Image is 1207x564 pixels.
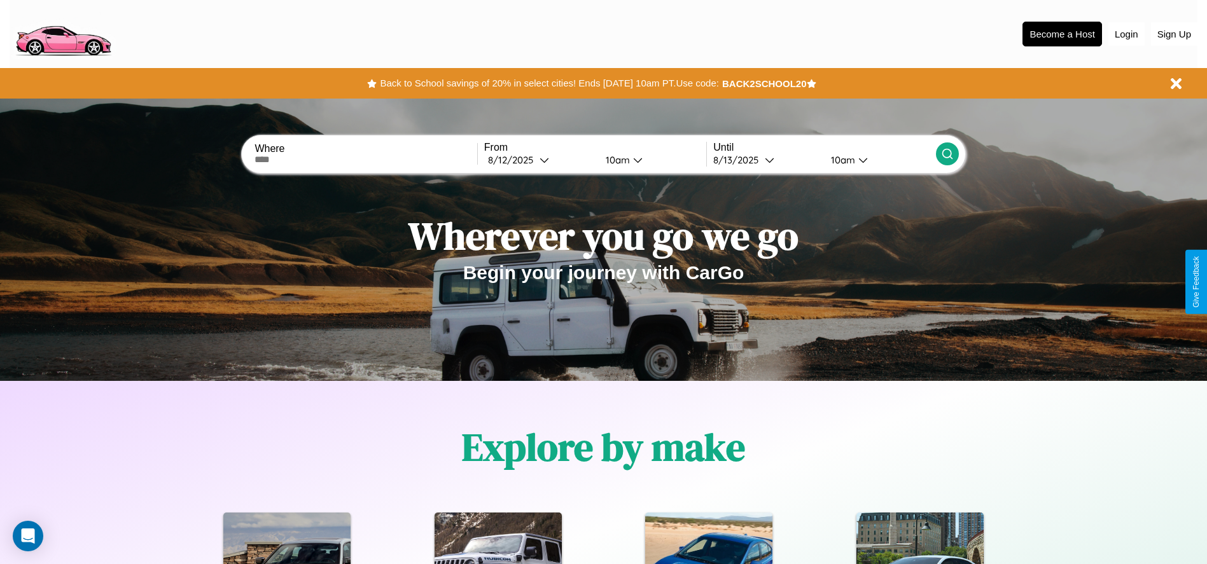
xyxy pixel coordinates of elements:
[713,142,935,153] label: Until
[484,153,596,167] button: 8/12/2025
[599,154,633,166] div: 10am
[1192,256,1201,308] div: Give Feedback
[484,142,706,153] label: From
[825,154,858,166] div: 10am
[13,521,43,551] div: Open Intercom Messenger
[255,143,477,155] label: Where
[713,154,765,166] div: 8 / 13 / 2025
[488,154,540,166] div: 8 / 12 / 2025
[1022,22,1102,46] button: Become a Host
[1151,22,1197,46] button: Sign Up
[722,78,807,89] b: BACK2SCHOOL20
[596,153,707,167] button: 10am
[377,74,722,92] button: Back to School savings of 20% in select cities! Ends [DATE] 10am PT.Use code:
[10,6,116,59] img: logo
[821,153,936,167] button: 10am
[462,421,745,473] h1: Explore by make
[1108,22,1145,46] button: Login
